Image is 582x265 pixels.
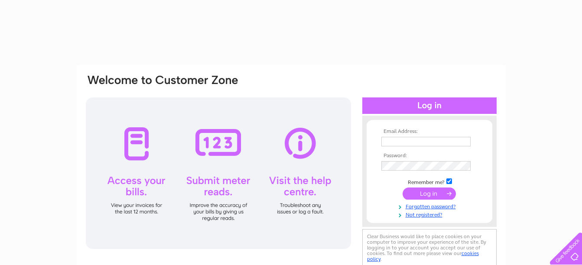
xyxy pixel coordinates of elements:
[381,202,480,210] a: Forgotten password?
[379,129,480,135] th: Email Address:
[367,250,479,262] a: cookies policy
[379,153,480,159] th: Password:
[379,177,480,186] td: Remember me?
[381,210,480,218] a: Not registered?
[403,187,456,200] input: Submit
